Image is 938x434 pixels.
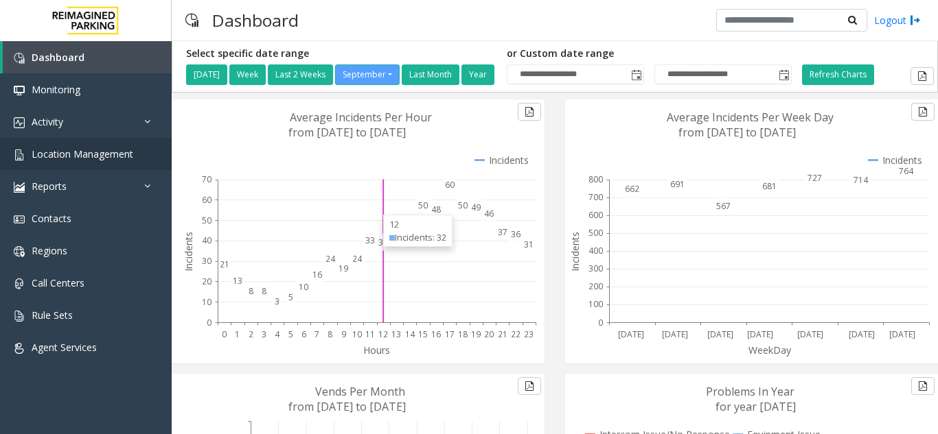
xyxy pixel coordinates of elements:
text: 10 [299,281,308,293]
h5: or Custom date range [507,48,792,60]
text: 13 [233,275,242,287]
text: [DATE] [849,328,875,340]
button: Export to pdf [911,103,935,121]
text: 23 [524,328,534,340]
text: 24 [352,253,363,265]
text: Problems In Year [706,384,794,399]
text: 46 [484,208,494,219]
img: 'icon' [14,85,25,96]
text: 24 [325,253,336,265]
text: 33 [365,234,375,246]
text: 300 [588,263,603,274]
text: 3 [262,328,266,340]
text: 2 [249,328,253,340]
text: 10 [202,296,211,308]
text: 8 [328,328,332,340]
text: 662 [625,183,639,195]
a: Dashboard [3,41,172,73]
text: 31 [524,239,534,250]
button: Refresh Charts [802,64,874,85]
button: Week [229,64,266,85]
text: 9 [341,328,346,340]
text: Vends Per Month [315,384,405,399]
button: Export to pdf [518,377,541,395]
text: [DATE] [618,328,644,340]
span: Dashboard [32,51,84,64]
text: 21 [498,328,507,340]
text: 60 [445,179,455,191]
text: Incidents [182,232,195,272]
img: logout [910,13,921,27]
text: 727 [808,172,822,184]
text: 48 [431,204,441,215]
text: 60 [202,194,211,206]
text: 32 [378,237,388,248]
div: Incidents: 32 [389,231,446,244]
text: 30 [202,255,211,267]
text: Hours [363,343,390,357]
text: 20 [202,276,211,287]
text: Incidents [569,232,582,272]
button: Export to pdf [518,103,541,121]
text: WeekDay [748,343,792,357]
text: 600 [588,209,603,221]
text: 37 [498,226,507,238]
text: from [DATE] to [DATE] [288,125,406,140]
span: Monitoring [32,83,80,96]
text: 714 [854,174,869,186]
text: 500 [588,227,603,239]
text: from [DATE] to [DATE] [678,125,796,140]
a: Logout [874,13,921,27]
text: 5 [288,291,293,303]
button: Last Month [402,64,459,85]
img: 'icon' [14,311,25,322]
text: 19 [471,328,481,340]
text: 681 [762,180,777,192]
text: 7 [314,328,319,340]
text: 0 [222,328,227,340]
text: 691 [670,178,685,190]
text: 8 [249,285,253,297]
img: 'icon' [14,182,25,193]
button: Export to pdf [911,67,934,85]
button: Year [461,64,494,85]
text: [DATE] [889,328,915,340]
img: 'icon' [14,53,25,64]
text: from [DATE] to [DATE] [288,399,406,414]
text: 400 [588,245,603,256]
text: 36 [511,228,521,240]
span: Activity [32,115,63,128]
text: 16 [431,328,441,340]
text: Average Incidents Per Hour [290,110,432,125]
text: 15 [418,328,428,340]
text: 0 [207,317,211,328]
text: 8 [262,285,266,297]
text: 1 [235,328,240,340]
text: 18 [458,328,468,340]
text: [DATE] [662,328,688,340]
img: 'icon' [14,343,25,354]
span: Toggle popup [628,65,643,84]
text: [DATE] [707,328,733,340]
img: 'icon' [14,278,25,289]
text: 50 [458,200,468,211]
text: 3 [275,296,279,307]
text: 764 [899,165,914,177]
text: Average Incidents Per Week Day [667,110,834,125]
text: 0 [598,317,603,328]
text: 10 [352,328,362,340]
span: Agent Services [32,341,97,354]
text: 21 [220,258,229,270]
span: Rule Sets [32,309,73,322]
text: 5 [288,328,293,340]
text: 11 [365,328,375,340]
text: 100 [588,298,603,310]
span: Toggle popup [776,65,791,84]
button: [DATE] [186,64,227,85]
text: 6 [301,328,306,340]
button: Last 2 Weeks [268,64,333,85]
span: Location Management [32,147,133,160]
text: 50 [202,215,211,226]
text: 13 [391,328,401,340]
text: for year [DATE] [716,399,796,414]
